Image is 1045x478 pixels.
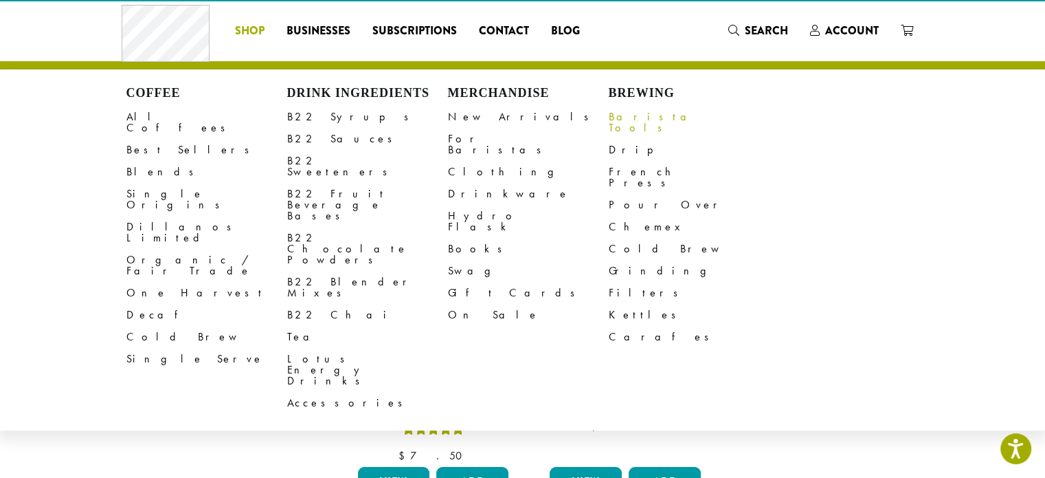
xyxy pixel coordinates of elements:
[287,106,448,128] a: B22 Syrups
[224,20,276,42] a: Shop
[126,183,287,216] a: Single Origins
[448,128,609,161] a: For Baristas
[287,326,448,348] a: Tea
[448,86,609,101] h4: Merchandise
[126,304,287,326] a: Decaf
[287,348,448,392] a: Lotus Energy Drinks
[551,23,580,40] span: Blog
[609,194,769,216] a: Pour Over
[126,106,287,139] a: All Coffees
[825,23,879,39] span: Account
[402,422,464,442] div: Rated 5.00 out of 5
[287,392,448,414] a: Accessories
[355,215,513,461] a: DCR Coffee Shot GlassRated 5.00 out of 5 $7.50
[448,260,609,282] a: Swag
[126,161,287,183] a: Blends
[398,448,409,463] span: $
[609,216,769,238] a: Chemex
[479,23,529,40] span: Contact
[609,86,769,101] h4: Brewing
[286,23,350,40] span: Businesses
[398,448,468,463] bdi: 7.50
[609,139,769,161] a: Drip
[287,304,448,326] a: B22 Chai
[448,304,609,326] a: On Sale
[717,19,799,42] a: Search
[372,23,457,40] span: Subscriptions
[126,86,287,101] h4: Coffee
[126,249,287,282] a: Organic / Fair Trade
[448,238,609,260] a: Books
[448,282,609,304] a: Gift Cards
[287,128,448,150] a: B22 Sauces
[609,161,769,194] a: French Press
[448,205,609,238] a: Hydro Flask
[609,106,769,139] a: Barista Tools
[235,23,265,40] span: Shop
[287,86,448,101] h4: Drink Ingredients
[609,282,769,304] a: Filters
[287,183,448,227] a: B22 Fruit Beverage Bases
[745,23,788,39] span: Search
[126,216,287,249] a: Dillanos Limited
[448,183,609,205] a: Drinkware
[448,106,609,128] a: New Arrivals
[287,227,448,271] a: B22 Chocolate Powders
[126,282,287,304] a: One Harvest
[126,348,287,370] a: Single Serve
[287,271,448,304] a: B22 Blender Mixes
[126,326,287,348] a: Cold Brew
[609,260,769,282] a: Grinding
[609,304,769,326] a: Kettles
[609,238,769,260] a: Cold Brew
[287,150,448,183] a: B22 Sweeteners
[126,139,287,161] a: Best Sellers
[448,161,609,183] a: Clothing
[609,326,769,348] a: Carafes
